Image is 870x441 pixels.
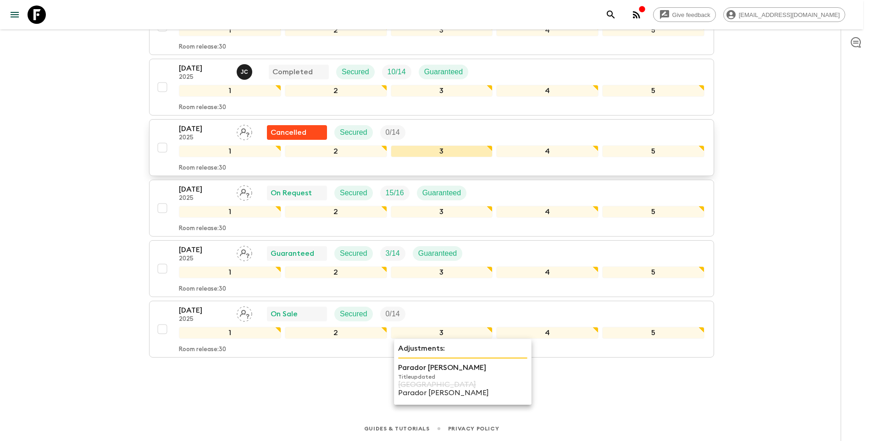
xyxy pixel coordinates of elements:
p: Secured [342,66,369,77]
div: Trip Fill [380,307,405,321]
div: 5 [602,85,704,97]
div: 4 [496,327,598,339]
p: Room release: 30 [179,44,226,51]
p: [GEOGRAPHIC_DATA] [398,380,527,389]
span: Assign pack leader [237,309,252,316]
p: Guaranteed [271,248,314,259]
p: Cancelled [271,127,306,138]
p: Secured [340,127,367,138]
button: search adventures [602,6,620,24]
p: Room release: 30 [179,346,226,353]
div: 4 [496,24,598,36]
div: 2 [285,266,387,278]
p: 2025 [179,134,229,142]
div: 5 [602,145,704,157]
p: Parador [PERSON_NAME] [398,362,527,373]
p: [DATE] [179,63,229,74]
div: 3 [391,206,493,218]
p: Parador [PERSON_NAME] [398,389,527,397]
p: 2025 [179,74,229,81]
div: 4 [496,145,598,157]
div: 3 [391,145,493,157]
div: 5 [602,206,704,218]
a: Privacy Policy [448,424,499,434]
p: Room release: 30 [179,225,226,232]
div: Flash Pack cancellation [267,125,327,140]
p: On Sale [271,309,298,320]
div: 3 [391,85,493,97]
p: 3 / 14 [386,248,400,259]
p: Guaranteed [418,248,457,259]
div: 4 [496,206,598,218]
div: 2 [285,85,387,97]
div: Trip Fill [380,125,405,140]
span: Assign pack leader [237,188,252,195]
p: [DATE] [179,123,229,134]
div: 5 [602,266,704,278]
div: 2 [285,24,387,36]
p: Guaranteed [422,187,461,198]
div: 1 [179,266,281,278]
div: Trip Fill [382,65,411,79]
p: Room release: 30 [179,286,226,293]
div: 2 [285,145,387,157]
div: 2 [285,206,387,218]
p: [DATE] [179,184,229,195]
p: Room release: 30 [179,104,226,111]
span: Josafat Chavez [237,67,254,74]
span: Give feedback [667,11,715,18]
div: 4 [496,85,598,97]
p: Adjustments: [398,343,527,354]
div: Trip Fill [380,246,405,261]
p: Room release: 30 [179,165,226,172]
p: Secured [340,248,367,259]
div: 3 [391,327,493,339]
p: 2025 [179,316,229,323]
div: 3 [391,266,493,278]
p: Completed [272,66,313,77]
p: On Request [271,187,312,198]
p: 15 / 16 [386,187,404,198]
p: 2025 [179,255,229,263]
p: 2025 [179,195,229,202]
p: Secured [340,187,367,198]
div: 1 [179,85,281,97]
p: 0 / 14 [386,309,400,320]
span: [EMAIL_ADDRESS][DOMAIN_NAME] [734,11,845,18]
p: Title updated [398,373,527,380]
div: 1 [179,24,281,36]
div: 5 [602,327,704,339]
div: 1 [179,145,281,157]
div: 1 [179,327,281,339]
div: 5 [602,24,704,36]
div: 3 [391,24,493,36]
a: Guides & Tutorials [364,424,430,434]
button: menu [6,6,24,24]
div: 4 [496,266,598,278]
p: 10 / 14 [388,66,406,77]
p: [DATE] [179,244,229,255]
p: [DATE] [179,305,229,316]
p: Guaranteed [424,66,463,77]
p: 0 / 14 [386,127,400,138]
div: 2 [285,327,387,339]
div: Trip Fill [380,186,410,200]
span: Assign pack leader [237,248,252,256]
div: 1 [179,206,281,218]
p: Secured [340,309,367,320]
span: Assign pack leader [237,127,252,135]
